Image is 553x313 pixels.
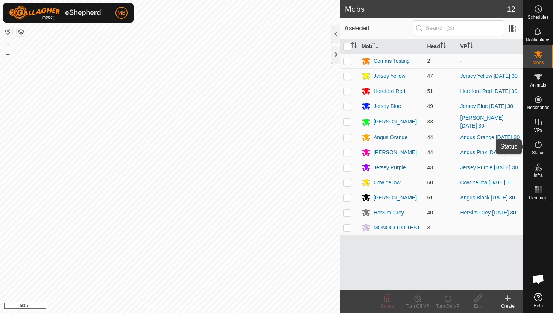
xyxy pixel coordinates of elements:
a: Open chat [527,268,550,290]
button: + [3,40,12,49]
div: [PERSON_NAME] [374,149,417,156]
th: VP [457,39,523,54]
span: Mobs [533,60,544,65]
div: Jersey Yellow [374,72,406,80]
div: [PERSON_NAME] [374,118,417,126]
button: Map Layers [17,27,26,36]
img: Gallagher Logo [9,6,103,20]
div: MONOGOTO TEST [374,224,420,232]
a: Angus Orange [DATE] 30 [460,134,520,140]
div: Turn Off VP [403,303,433,310]
div: Angus Orange [374,134,407,141]
span: 2 [427,58,430,64]
div: Comms Testing [374,57,410,65]
p-sorticon: Activate to sort [351,43,357,49]
span: Animals [530,83,546,87]
span: 51 [427,194,433,201]
span: 3 [427,225,430,231]
div: Jersey Blue [374,102,401,110]
span: Neckbands [527,105,549,110]
div: Edit [463,303,493,310]
div: Create [493,303,523,310]
span: Delete [381,304,394,309]
a: Contact Us [178,303,200,310]
span: Schedules [527,15,548,20]
div: HerSim Grey [374,209,404,217]
div: Turn On VP [433,303,463,310]
a: Angus Pink [DATE] 30 [460,149,512,155]
a: Privacy Policy [140,303,169,310]
th: Mob [359,39,424,54]
input: Search (S) [413,20,504,36]
span: 40 [427,210,433,216]
h2: Mobs [345,5,507,14]
div: Hereford Red [374,87,405,95]
a: HerSim Grey [DATE] 30 [460,210,516,216]
td: - [457,53,523,68]
a: Jersey Yellow [DATE] 30 [460,73,517,79]
th: Head [424,39,457,54]
p-sorticon: Activate to sort [440,43,446,49]
span: Heatmap [529,196,547,200]
span: MB [118,9,126,17]
a: Hereford Red [DATE] 30 [460,88,517,94]
span: 44 [427,134,433,140]
a: Angus Black [DATE] 30 [460,194,515,201]
span: Infra [533,173,542,178]
button: – [3,49,12,58]
a: Jersey Purple [DATE] 30 [460,164,518,170]
a: Jersey Blue [DATE] 30 [460,103,513,109]
span: VPs [534,128,542,132]
span: 60 [427,179,433,185]
span: Help [533,304,543,308]
span: 49 [427,103,433,109]
p-sorticon: Activate to sort [467,43,473,49]
div: Cow Yellow [374,179,401,187]
td: - [457,220,523,235]
span: 51 [427,88,433,94]
button: Reset Map [3,27,12,36]
span: Status [532,150,544,155]
span: 43 [427,164,433,170]
span: 0 selected [345,24,413,32]
a: Cow Yellow [DATE] 30 [460,179,512,185]
p-sorticon: Activate to sort [372,43,378,49]
span: 12 [507,3,515,15]
a: Help [523,290,553,311]
span: Notifications [526,38,550,42]
div: [PERSON_NAME] [374,194,417,202]
span: 47 [427,73,433,79]
div: Jersey Purple [374,164,406,172]
span: 33 [427,119,433,125]
span: 44 [427,149,433,155]
a: [PERSON_NAME] [DATE] 30 [460,115,503,129]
